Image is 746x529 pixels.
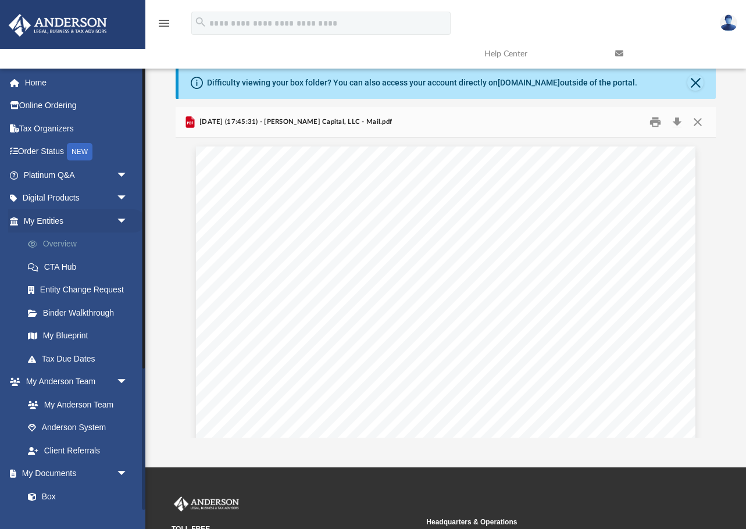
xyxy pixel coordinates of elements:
[207,77,637,89] div: Difficulty viewing your box folder? You can also access your account directly on outside of the p...
[197,117,392,127] span: [DATE] (17:45:31) - [PERSON_NAME] Capital, LLC - Mail.pdf
[176,138,716,438] div: Document Viewer
[16,416,140,439] a: Anderson System
[194,16,207,28] i: search
[116,462,140,486] span: arrow_drop_down
[720,15,737,31] img: User Pic
[666,113,687,131] button: Download
[16,347,145,370] a: Tax Due Dates
[687,113,708,131] button: Close
[8,462,140,485] a: My Documentsarrow_drop_down
[116,163,140,187] span: arrow_drop_down
[644,113,667,131] button: Print
[176,138,716,438] div: File preview
[8,94,145,117] a: Online Ordering
[16,301,145,324] a: Binder Walkthrough
[8,117,145,140] a: Tax Organizers
[116,209,140,233] span: arrow_drop_down
[16,439,140,462] a: Client Referrals
[116,187,140,210] span: arrow_drop_down
[5,14,110,37] img: Anderson Advisors Platinum Portal
[8,163,145,187] a: Platinum Q&Aarrow_drop_down
[16,324,140,348] a: My Blueprint
[476,31,606,77] a: Help Center
[8,71,145,94] a: Home
[687,74,704,91] button: Close
[157,22,171,30] a: menu
[8,209,145,233] a: My Entitiesarrow_drop_down
[16,393,134,416] a: My Anderson Team
[8,187,145,210] a: Digital Productsarrow_drop_down
[16,255,145,278] a: CTA Hub
[16,485,134,508] a: Box
[67,143,92,160] div: NEW
[16,278,145,302] a: Entity Change Request
[157,16,171,30] i: menu
[498,78,560,87] a: [DOMAIN_NAME]
[8,370,140,394] a: My Anderson Teamarrow_drop_down
[176,107,716,438] div: Preview
[426,517,673,527] small: Headquarters & Operations
[8,140,145,164] a: Order StatusNEW
[116,370,140,394] span: arrow_drop_down
[172,496,241,512] img: Anderson Advisors Platinum Portal
[16,233,145,256] a: Overview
